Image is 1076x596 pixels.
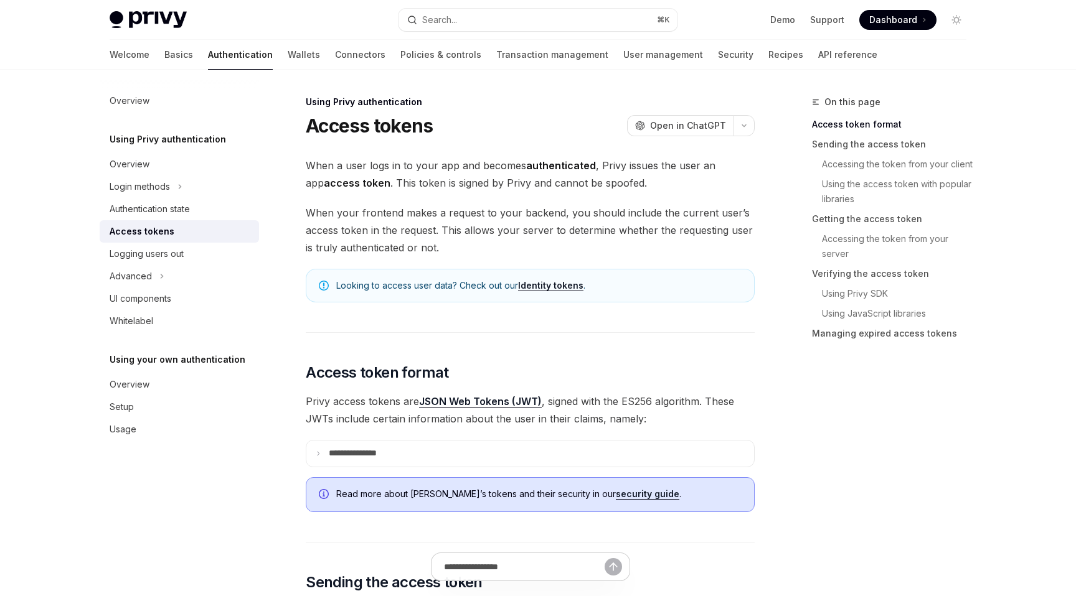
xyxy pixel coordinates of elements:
a: Usage [100,418,259,440]
a: Access tokens [100,220,259,243]
button: Search...⌘K [399,9,677,31]
a: Identity tokens [518,280,583,291]
span: Dashboard [869,14,917,26]
a: Overview [100,90,259,112]
span: Open in ChatGPT [650,119,726,132]
div: Advanced [110,269,152,284]
div: Usage [110,422,136,437]
a: Authentication [208,40,273,70]
div: UI components [110,291,171,306]
div: Overview [110,93,149,108]
span: On this page [824,95,880,109]
a: Connectors [335,40,385,70]
h5: Using Privy authentication [110,132,226,147]
a: Basics [164,40,193,70]
a: Policies & controls [400,40,481,70]
a: UI components [100,287,259,310]
span: Privy access tokens are , signed with the ES256 algorithm. These JWTs include certain information... [306,393,755,427]
a: Accessing the token from your client [822,154,976,174]
strong: authenticated [526,159,596,172]
a: Using the access token with popular libraries [822,174,976,209]
div: Logging users out [110,246,184,261]
strong: access token [324,177,390,189]
div: Using Privy authentication [306,96,755,108]
a: Recipes [768,40,803,70]
a: Transaction management [496,40,608,70]
div: Setup [110,399,134,414]
img: light logo [110,11,187,29]
h1: Access tokens [306,114,433,137]
span: Access token format [306,363,449,383]
div: Access tokens [110,224,174,239]
a: security guide [616,488,679,500]
div: Overview [110,377,149,392]
span: Read more about [PERSON_NAME]’s tokens and their security in our . [336,488,742,500]
a: Using Privy SDK [822,284,976,304]
div: Whitelabel [110,314,153,328]
a: Welcome [110,40,149,70]
a: Support [810,14,844,26]
a: Accessing the token from your server [822,229,976,264]
div: Overview [110,157,149,172]
span: ⌘ K [657,15,670,25]
a: Authentication state [100,198,259,220]
div: Authentication state [110,202,190,217]
button: Toggle dark mode [946,10,966,30]
span: When a user logs in to your app and becomes , Privy issues the user an app . This token is signed... [306,157,755,192]
a: Security [718,40,753,70]
a: Overview [100,373,259,396]
a: JSON Web Tokens (JWT) [419,395,542,408]
span: Looking to access user data? Check out our . [336,279,742,292]
a: Whitelabel [100,310,259,332]
a: Demo [770,14,795,26]
a: Managing expired access tokens [812,324,976,343]
div: Search... [422,12,457,27]
a: Sending the access token [812,134,976,154]
h5: Using your own authentication [110,352,245,367]
button: Send message [605,558,622,575]
a: Overview [100,153,259,175]
a: Getting the access token [812,209,976,229]
a: Logging users out [100,243,259,265]
a: API reference [818,40,877,70]
a: Setup [100,396,259,418]
svg: Info [319,489,331,501]
a: Wallets [288,40,320,70]
svg: Note [319,281,329,291]
a: Dashboard [859,10,937,30]
a: Access token format [812,114,976,134]
a: Using JavaScript libraries [822,304,976,324]
a: User management [623,40,703,70]
button: Open in ChatGPT [627,115,734,136]
span: When your frontend makes a request to your backend, you should include the current user’s access ... [306,204,755,256]
div: Login methods [110,179,170,194]
a: Verifying the access token [812,264,976,284]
